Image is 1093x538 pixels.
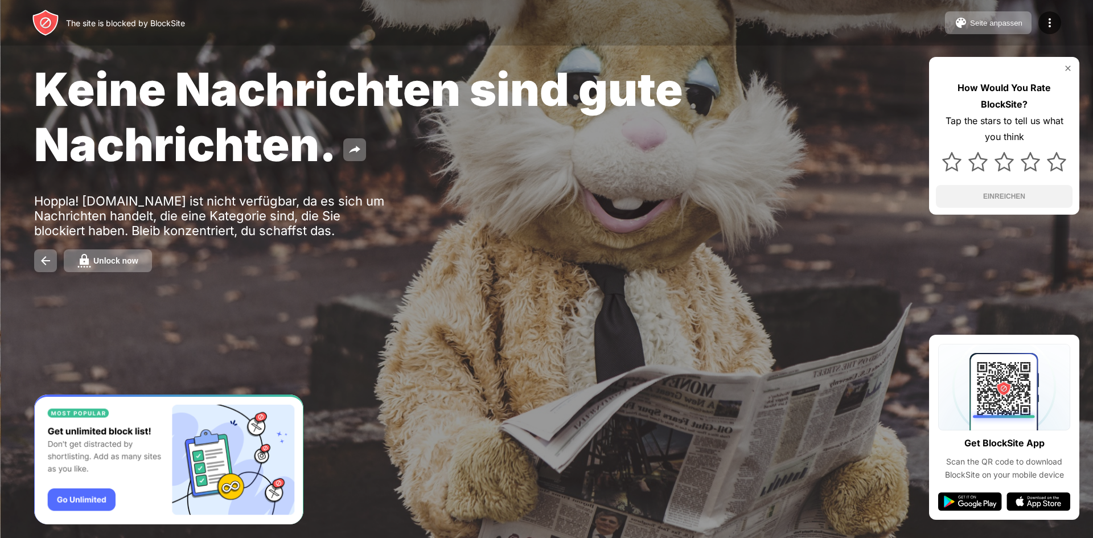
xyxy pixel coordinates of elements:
[995,152,1014,171] img: star.svg
[64,249,152,272] button: Unlock now
[34,194,386,238] div: Hoppla! [DOMAIN_NAME] ist nicht verfügbar, da es sich um Nachrichten handelt, die eine Kategorie ...
[66,18,185,28] div: The site is blocked by BlockSite
[964,435,1045,451] div: Get BlockSite App
[1021,152,1040,171] img: star.svg
[938,492,1002,511] img: google-play.svg
[936,80,1073,113] div: How Would You Rate BlockSite?
[348,143,361,157] img: share.svg
[1043,16,1057,30] img: menu-icon.svg
[970,19,1022,27] div: Seite anpassen
[1063,64,1073,73] img: rate-us-close.svg
[1047,152,1066,171] img: star.svg
[942,152,961,171] img: star.svg
[968,152,988,171] img: star.svg
[936,185,1073,208] button: EINREICHEN
[93,256,138,265] div: Unlock now
[938,344,1070,430] img: qrcode.svg
[945,11,1032,34] button: Seite anpassen
[34,395,303,525] iframe: Banner
[1006,492,1070,511] img: app-store.svg
[77,254,91,268] img: password.svg
[39,254,52,268] img: back.svg
[954,16,968,30] img: pallet.svg
[938,455,1070,481] div: Scan the QR code to download BlockSite on your mobile device
[936,113,1073,146] div: Tap the stars to tell us what you think
[34,61,683,172] span: Keine Nachrichten sind gute Nachrichten.
[32,9,59,36] img: header-logo.svg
